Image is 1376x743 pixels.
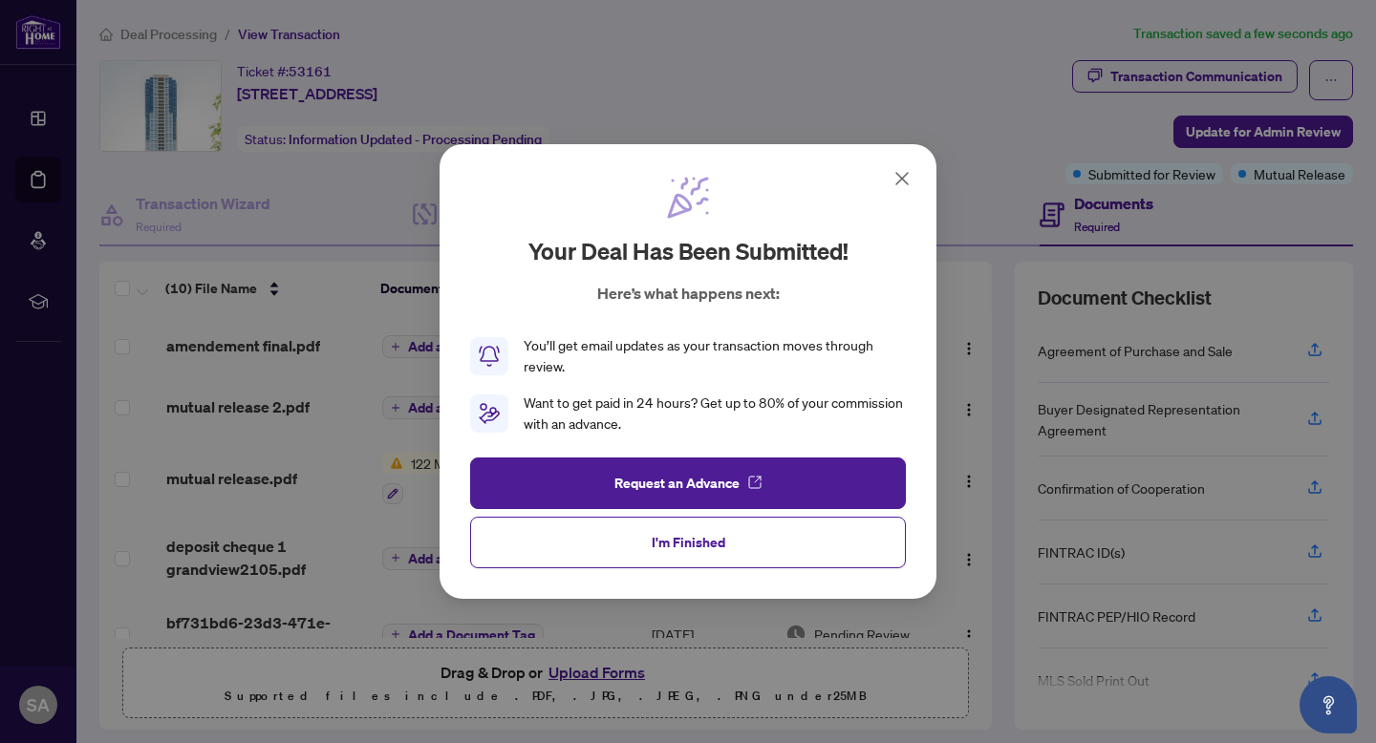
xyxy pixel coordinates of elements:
[524,335,906,377] div: You’ll get email updates as your transaction moves through review.
[652,527,725,558] span: I'm Finished
[528,236,849,266] h2: Your deal has been submitted!
[470,517,906,568] button: I'm Finished
[470,457,906,509] button: Request an Advance
[524,393,906,435] div: Want to get paid in 24 hours? Get up to 80% of your commission with an advance.
[597,282,780,305] p: Here’s what happens next:
[614,468,740,499] span: Request an Advance
[1300,676,1357,733] button: Open asap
